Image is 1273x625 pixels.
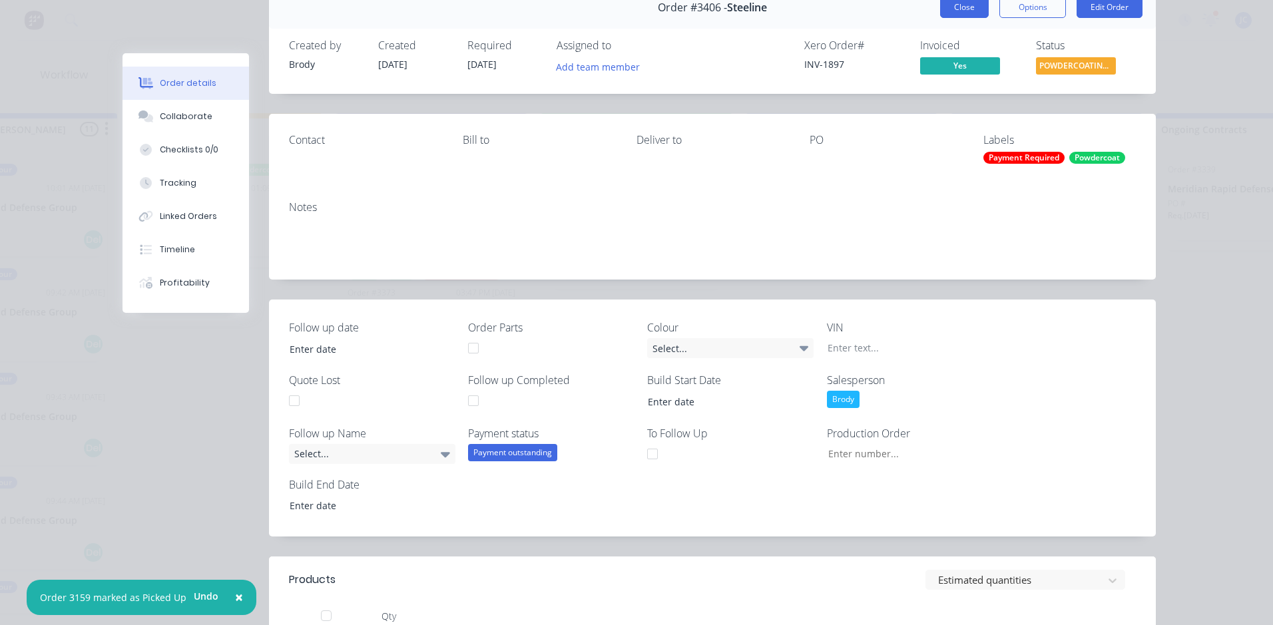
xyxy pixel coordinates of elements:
[289,477,455,493] label: Build End Date
[827,319,993,335] label: VIN
[123,100,249,133] button: Collaborate
[186,586,226,606] button: Undo
[557,57,647,75] button: Add team member
[160,110,212,122] div: Collaborate
[920,39,1020,52] div: Invoiced
[123,133,249,166] button: Checklists 0/0
[647,372,814,388] label: Build Start Date
[40,590,186,604] div: Order 3159 marked as Picked Up
[467,39,541,52] div: Required
[1036,57,1116,74] span: POWDERCOATING/P...
[160,144,218,156] div: Checklists 0/0
[1036,57,1116,77] button: POWDERCOATING/P...
[160,210,217,222] div: Linked Orders
[638,391,804,411] input: Enter date
[983,134,1136,146] div: Labels
[658,1,727,14] span: Order #3406 -
[557,39,690,52] div: Assigned to
[468,444,557,461] div: Payment outstanding
[468,425,635,441] label: Payment status
[280,339,446,359] input: Enter date
[160,77,216,89] div: Order details
[235,588,243,606] span: ×
[123,266,249,300] button: Profitability
[468,372,635,388] label: Follow up Completed
[647,338,814,358] div: Select...
[804,57,904,71] div: INV-1897
[222,582,256,614] button: Close
[804,39,904,52] div: Xero Order #
[467,58,497,71] span: [DATE]
[123,67,249,100] button: Order details
[280,496,446,516] input: Enter date
[123,200,249,233] button: Linked Orders
[817,444,993,464] input: Enter number...
[123,166,249,200] button: Tracking
[123,233,249,266] button: Timeline
[160,277,210,289] div: Profitability
[827,372,993,388] label: Salesperson
[827,391,860,408] div: Brody
[289,57,362,71] div: Brody
[647,319,814,335] label: Colour
[647,425,814,441] label: To Follow Up
[810,134,962,146] div: PO
[289,372,455,388] label: Quote Lost
[289,134,441,146] div: Contact
[1036,39,1136,52] div: Status
[549,57,647,75] button: Add team member
[378,58,407,71] span: [DATE]
[727,1,767,14] span: Steeline
[1069,152,1125,164] div: Powdercoat
[289,444,455,464] div: Select...
[378,39,451,52] div: Created
[920,57,1000,74] span: Yes
[289,425,455,441] label: Follow up Name
[160,244,195,256] div: Timeline
[160,177,196,189] div: Tracking
[289,319,455,335] label: Follow up date
[289,39,362,52] div: Created by
[463,134,615,146] div: Bill to
[636,134,789,146] div: Deliver to
[289,572,336,588] div: Products
[289,201,1136,214] div: Notes
[468,319,635,335] label: Order Parts
[983,152,1065,164] div: Payment Required
[827,425,993,441] label: Production Order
